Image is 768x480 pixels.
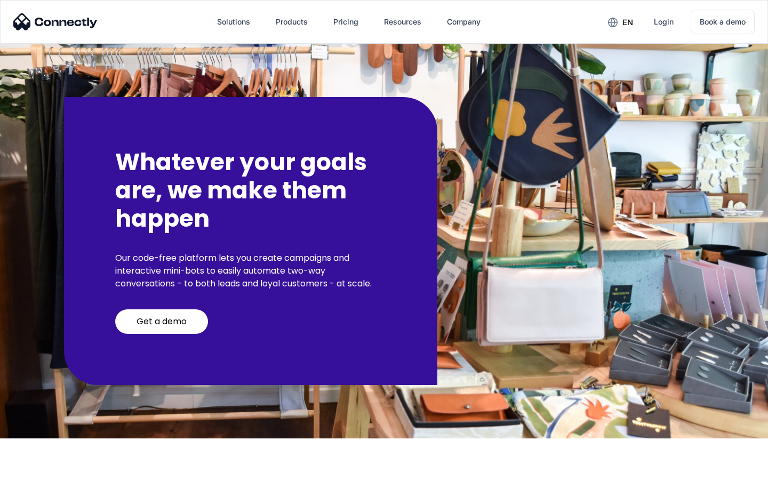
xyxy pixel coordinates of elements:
[645,9,682,35] a: Login
[375,9,430,35] div: Resources
[622,15,633,30] div: en
[267,9,316,35] div: Products
[654,14,674,29] div: Login
[276,14,308,29] div: Products
[115,148,386,233] h2: Whatever your goals are, we make them happen
[21,461,64,476] ul: Language list
[217,14,250,29] div: Solutions
[13,13,98,30] img: Connectly Logo
[691,10,755,34] a: Book a demo
[384,14,421,29] div: Resources
[325,9,367,35] a: Pricing
[447,14,481,29] div: Company
[115,309,208,334] a: Get a demo
[333,14,358,29] div: Pricing
[115,252,386,290] p: Our code-free platform lets you create campaigns and interactive mini-bots to easily automate two...
[11,461,64,476] aside: Language selected: English
[137,316,187,327] div: Get a demo
[438,9,489,35] div: Company
[209,9,259,35] div: Solutions
[599,14,641,30] div: en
